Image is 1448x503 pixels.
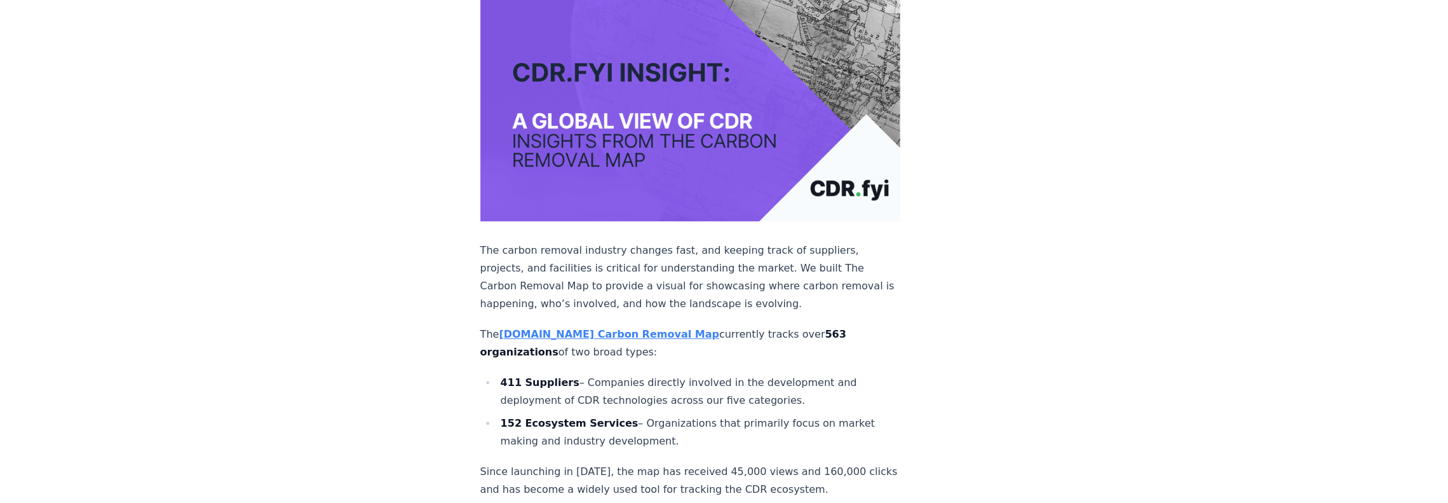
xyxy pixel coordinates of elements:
[497,374,901,410] li: – Companies directly involved in the development and deployment of CDR technologies across our fi...
[501,417,639,429] strong: 152 Ecosystem Services
[499,328,719,340] a: [DOMAIN_NAME] Carbon Removal Map
[480,463,901,499] p: Since launching in [DATE], the map has received 45,000 views and 160,000 clicks and has become a ...
[480,242,901,313] p: The carbon removal industry changes fast, and keeping track of suppliers, projects, and facilitie...
[480,326,901,361] p: The currently tracks over of two broad types:
[497,415,901,450] li: – Organizations that primarily focus on market making and industry development.
[501,376,579,389] strong: 411 Suppliers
